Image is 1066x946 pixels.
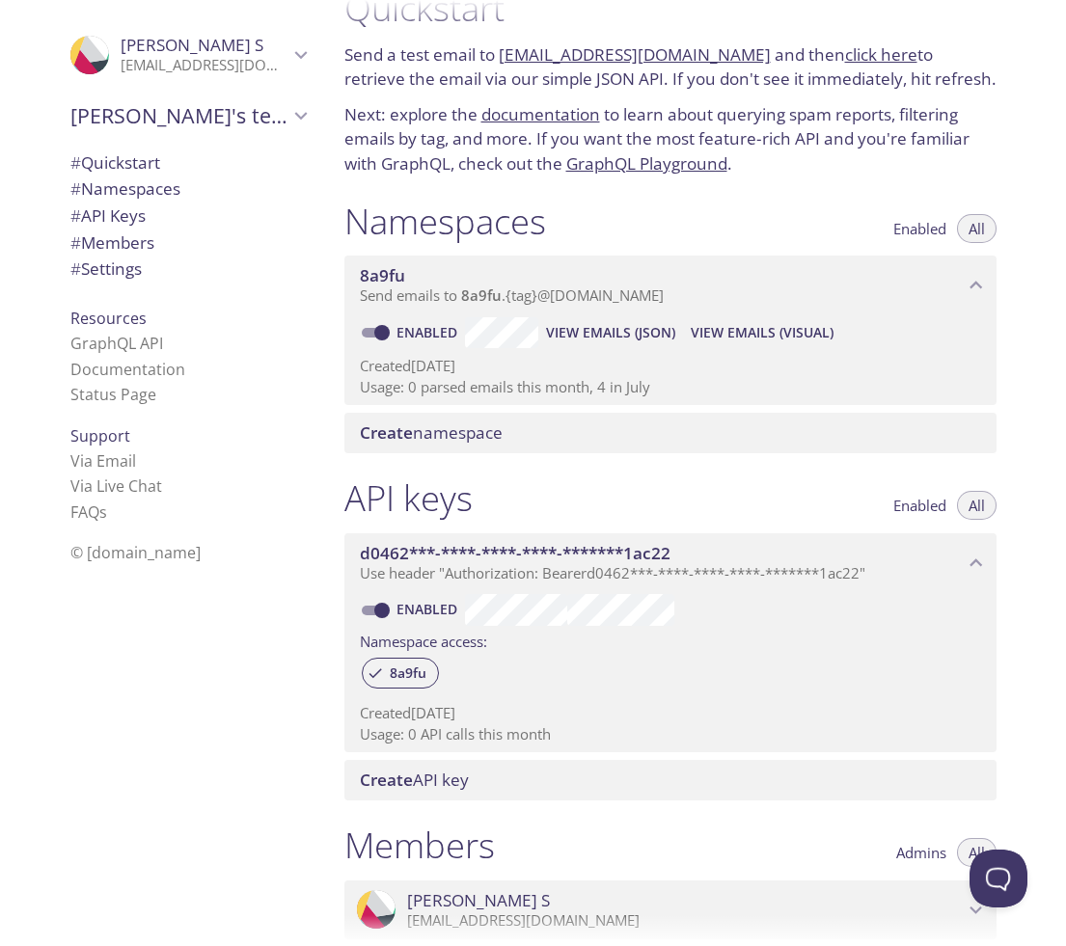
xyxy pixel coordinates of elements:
[70,177,81,200] span: #
[70,425,130,446] span: Support
[55,23,321,87] div: Jared S
[691,321,834,344] span: View Emails (Visual)
[360,356,981,376] p: Created [DATE]
[70,359,185,380] a: Documentation
[394,323,465,341] a: Enabled
[121,34,263,56] span: [PERSON_NAME] S
[70,475,162,497] a: Via Live Chat
[360,769,413,791] span: Create
[344,760,997,800] div: Create API Key
[360,703,981,723] p: Created [DATE]
[360,421,503,444] span: namespace
[55,256,321,283] div: Team Settings
[499,43,771,66] a: [EMAIL_ADDRESS][DOMAIN_NAME]
[70,177,180,200] span: Namespaces
[344,256,997,315] div: 8a9fu namespace
[70,333,163,354] a: GraphQL API
[344,880,997,940] div: Jared S
[344,413,997,453] div: Create namespace
[70,204,146,227] span: API Keys
[344,824,495,867] h1: Members
[344,42,997,92] p: Send a test email to and then to retrieve the email via our simple JSON API. If you don't see it ...
[845,43,917,66] a: click here
[55,91,321,141] div: Jared's team
[882,214,958,243] button: Enabled
[121,56,288,75] p: [EMAIL_ADDRESS][DOMAIN_NAME]
[461,285,502,305] span: 8a9fu
[481,103,600,125] a: documentation
[360,724,981,744] p: Usage: 0 API calls this month
[407,911,964,931] p: [EMAIL_ADDRESS][DOMAIN_NAME]
[538,317,683,348] button: View Emails (JSON)
[957,838,997,867] button: All
[70,257,142,280] span: Settings
[55,230,321,257] div: Members
[360,377,981,397] p: Usage: 0 parsed emails this month, 4 in July
[70,102,288,129] span: [PERSON_NAME]'s team
[70,501,107,523] a: FAQ
[70,231,81,254] span: #
[70,450,136,472] a: Via Email
[360,421,413,444] span: Create
[344,476,473,520] h1: API keys
[70,151,81,174] span: #
[99,501,107,523] span: s
[70,542,201,563] span: © [DOMAIN_NAME]
[378,664,438,682] span: 8a9fu
[344,102,997,176] p: Next: explore the to learn about querying spam reports, filtering emails by tag, and more. If you...
[360,285,664,305] span: Send emails to . {tag} @[DOMAIN_NAME]
[566,152,727,175] a: GraphQL Playground
[885,838,958,867] button: Admins
[360,626,487,654] label: Namespace access:
[360,769,469,791] span: API key
[546,321,675,344] span: View Emails (JSON)
[55,203,321,230] div: API Keys
[55,176,321,203] div: Namespaces
[394,600,465,618] a: Enabled
[970,850,1027,907] iframe: Help Scout Beacon - Open
[882,491,958,520] button: Enabled
[70,231,154,254] span: Members
[683,317,841,348] button: View Emails (Visual)
[70,151,160,174] span: Quickstart
[360,264,405,286] span: 8a9fu
[70,204,81,227] span: #
[362,658,439,689] div: 8a9fu
[70,257,81,280] span: #
[407,890,550,911] span: [PERSON_NAME] S
[70,384,156,405] a: Status Page
[957,491,997,520] button: All
[344,200,546,243] h1: Namespaces
[55,149,321,176] div: Quickstart
[70,308,147,329] span: Resources
[957,214,997,243] button: All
